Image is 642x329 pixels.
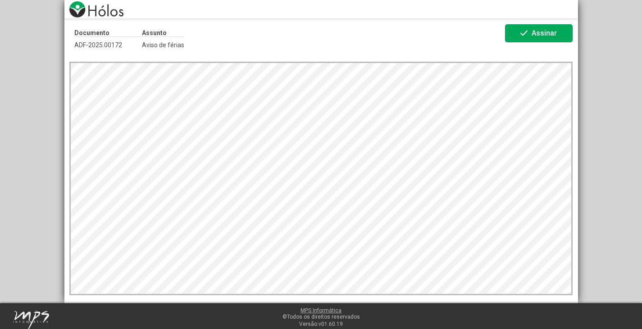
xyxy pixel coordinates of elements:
p: Documento [74,29,142,37]
a: MPS Informática [301,307,341,314]
span: Assinar [532,29,557,37]
mat-icon: check [519,28,529,39]
button: Assinar [505,24,573,42]
span: ADF-2025.00172 [74,41,142,49]
span: ©Todos os direitos reservados [282,314,360,320]
img: logo-holos.png [69,1,123,18]
p: Assunto [142,29,184,37]
span: Versão:v01.60.19 [299,321,343,327]
span: Aviso de férias [142,41,184,49]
